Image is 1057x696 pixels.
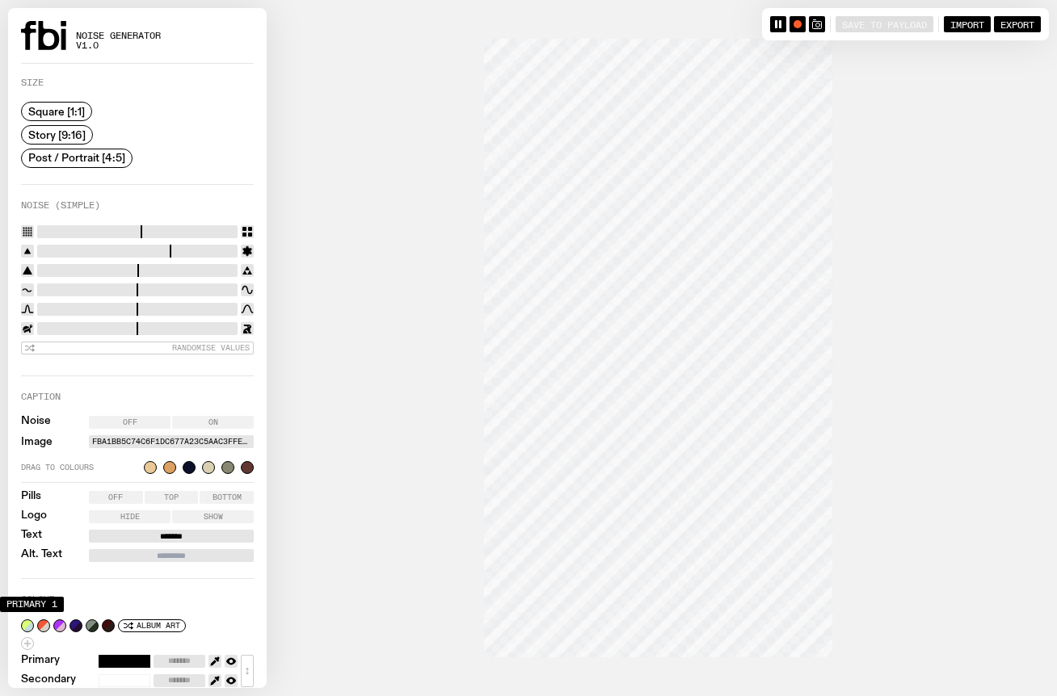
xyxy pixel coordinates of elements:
span: Drag to colours [21,463,137,472]
button: Randomise Values [21,342,254,354]
label: Caption [21,392,61,401]
label: Noise [21,416,51,429]
label: Alt. Text [21,549,62,562]
button: Album Art [118,619,186,632]
label: Pills [21,491,41,504]
label: Text [21,530,42,543]
button: ↕ [241,655,254,687]
span: Hide [120,513,140,521]
label: fba1bb5c74c6f1dc677a23c5aac3ffe564-big-thief-[PERSON_NAME]-lede.rvertical.w570.webp [92,435,251,448]
span: Randomise Values [172,343,250,352]
span: v1.0 [76,41,161,50]
span: Off [123,418,137,426]
label: Logo [21,510,47,523]
label: Primary [21,655,60,668]
span: Save to Payload [842,19,927,29]
span: Top [164,493,179,501]
span: Primary 1 [6,600,57,609]
span: Off [108,493,123,501]
label: Secondary [21,674,76,687]
label: Noise (Simple) [21,201,100,210]
span: On [208,418,218,426]
label: Image [21,437,53,447]
button: Import [944,16,991,32]
label: Size [21,78,44,87]
button: Save to Payload [836,16,933,32]
span: Bottom [213,493,242,501]
span: Square [1:1] [28,106,85,118]
span: Show [204,513,223,521]
span: Story [9:16] [28,128,86,140]
span: Album Art [137,621,180,630]
span: Export [1000,19,1034,29]
span: Import [950,19,984,29]
button: Export [994,16,1041,32]
span: Noise Generator [76,31,161,40]
label: Colour [21,595,55,604]
span: Post / Portrait [4:5] [28,152,125,164]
